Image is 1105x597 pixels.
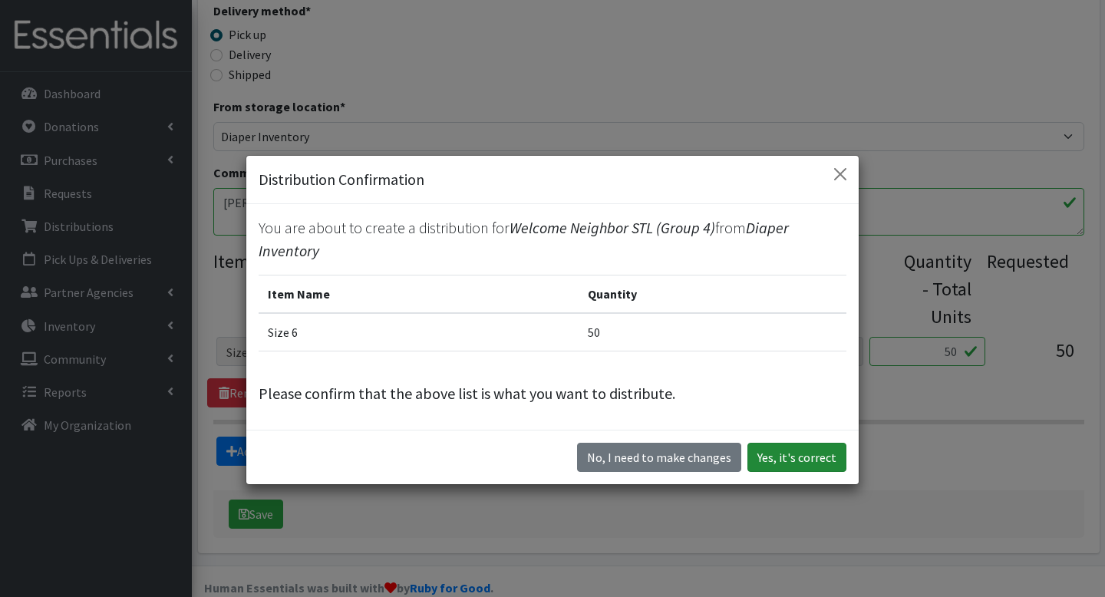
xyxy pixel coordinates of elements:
td: Size 6 [259,313,579,351]
button: No I need to make changes [577,443,741,472]
span: Welcome Neighbor STL (Group 4) [510,218,715,237]
p: Please confirm that the above list is what you want to distribute. [259,382,846,405]
p: You are about to create a distribution for from [259,216,846,262]
button: Yes, it's correct [747,443,846,472]
h5: Distribution Confirmation [259,168,424,191]
th: Quantity [579,275,846,314]
th: Item Name [259,275,579,314]
td: 50 [579,313,846,351]
button: Close [828,162,853,186]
